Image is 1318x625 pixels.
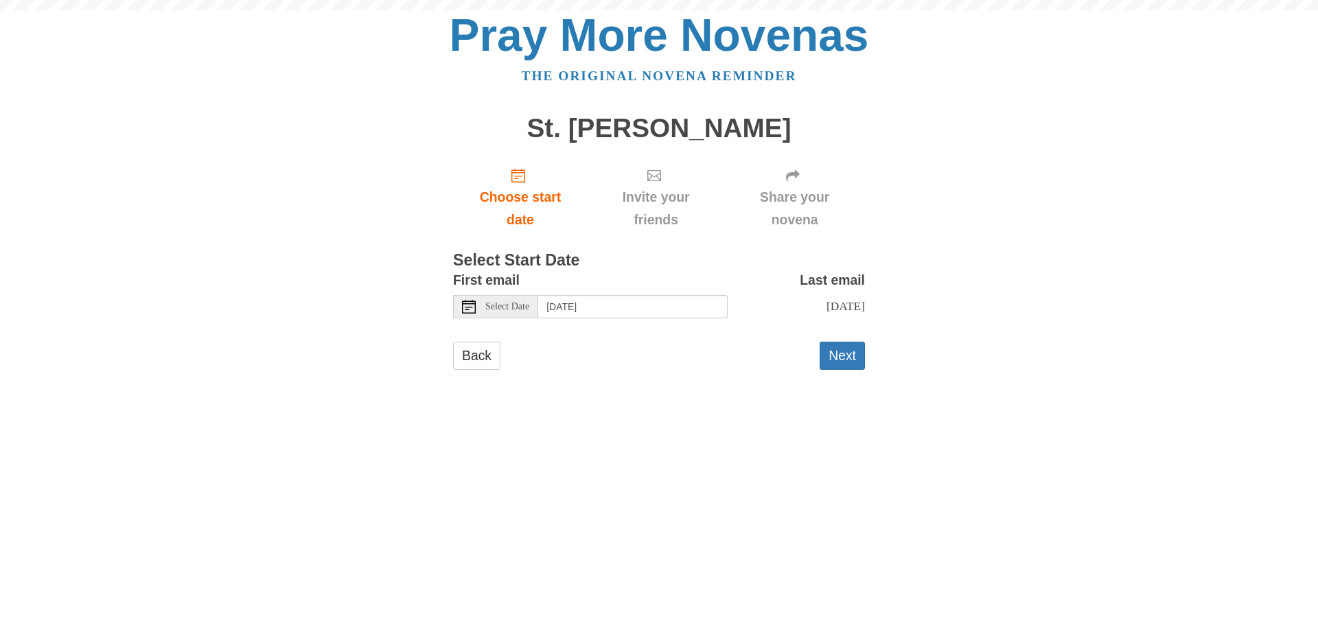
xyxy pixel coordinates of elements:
h1: St. [PERSON_NAME] [453,114,865,143]
span: Invite your friends [601,186,710,231]
span: Select Date [485,302,529,311]
a: Back [453,342,500,370]
span: Choose start date [467,186,574,231]
a: The original novena reminder [522,69,797,83]
label: Last email [800,269,865,292]
div: Click "Next" to confirm your start date first. [588,156,724,238]
button: Next [820,342,865,370]
label: First email [453,269,520,292]
span: Share your novena [738,186,851,231]
a: Choose start date [453,156,588,238]
span: [DATE] [826,299,865,313]
a: Pray More Novenas [450,10,869,60]
h3: Select Start Date [453,252,865,270]
div: Click "Next" to confirm your start date first. [724,156,865,238]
